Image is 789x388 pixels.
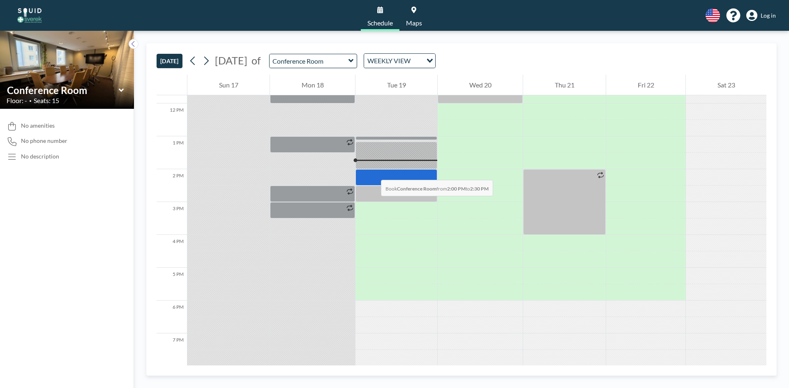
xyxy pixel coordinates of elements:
div: Sat 23 [686,75,766,95]
div: 2 PM [157,169,187,202]
input: Search for option [413,55,422,66]
div: 7 PM [157,333,187,366]
b: Conference Room [397,186,436,192]
a: Log in [746,10,776,21]
div: 6 PM [157,301,187,333]
span: of [251,54,261,67]
span: WEEKLY VIEW [366,55,412,66]
span: No amenities [21,122,55,129]
span: Book from to [381,180,493,196]
button: [DATE] [157,54,182,68]
img: organization-logo [13,7,46,24]
span: • [29,98,32,103]
div: Search for option [364,54,435,68]
span: Log in [761,12,776,19]
div: Sun 17 [187,75,270,95]
div: 4 PM [157,235,187,268]
span: Schedule [367,20,393,26]
div: No description [21,153,59,160]
div: Wed 20 [438,75,523,95]
div: Thu 21 [523,75,606,95]
b: 2:00 PM [447,186,466,192]
div: Mon 18 [270,75,355,95]
div: Tue 19 [355,75,437,95]
span: Floor: - [7,96,27,105]
span: Seats: 15 [34,96,59,105]
span: No phone number [21,137,67,145]
span: Maps [406,20,422,26]
div: 3 PM [157,202,187,235]
input: Conference Room [7,84,119,96]
input: Conference Room [270,54,348,68]
div: 5 PM [157,268,187,301]
b: 2:30 PM [470,186,489,192]
div: 1 PM [157,136,187,169]
div: Fri 22 [606,75,685,95]
span: [DATE] [215,54,247,67]
div: 12 PM [157,103,187,136]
